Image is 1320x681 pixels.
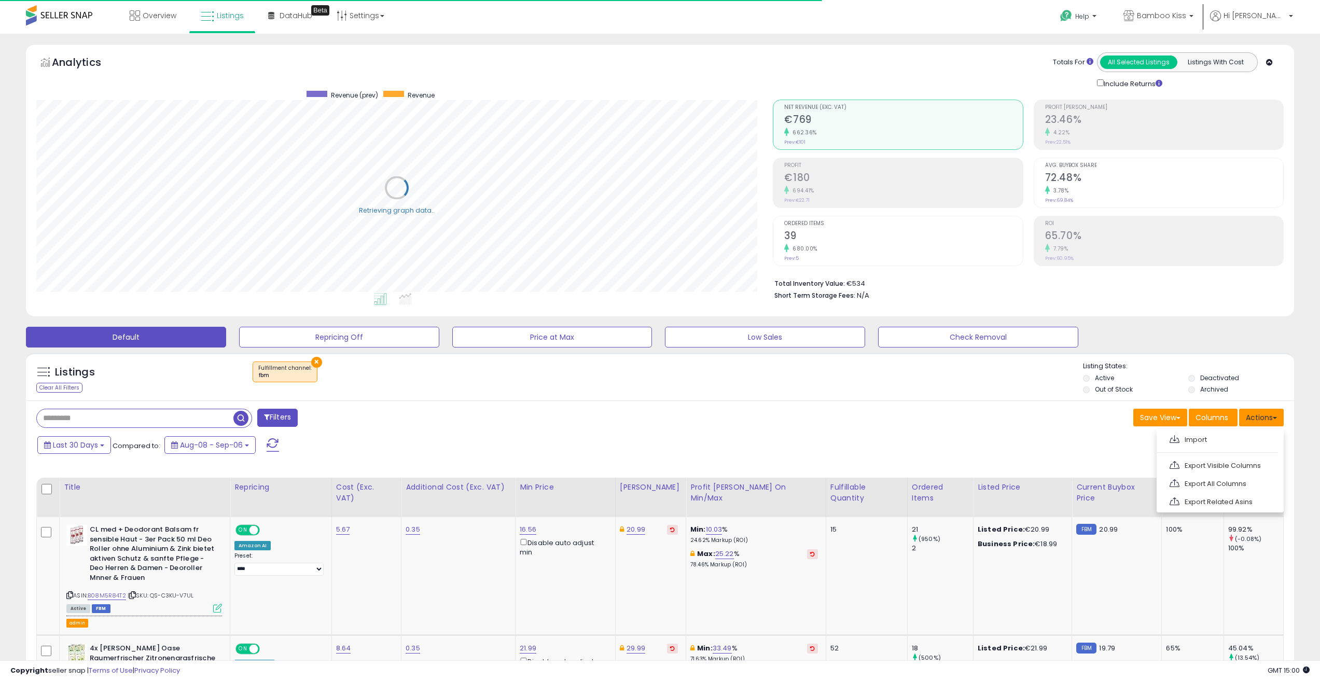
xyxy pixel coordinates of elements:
span: 2025-10-7 15:00 GMT [1268,665,1310,675]
span: OFF [258,645,275,654]
small: 4.22% [1050,129,1070,136]
button: Aug-08 - Sep-06 [164,436,256,454]
div: 99.92% [1228,525,1283,534]
small: Prev: 69.84% [1045,197,1073,203]
span: Last 30 Days [53,440,98,450]
span: ON [237,645,249,654]
h2: €180 [784,172,1022,186]
button: admin [66,619,88,628]
span: Net Revenue (Exc. VAT) [784,105,1022,110]
button: × [311,357,322,368]
span: | SKU: QS-C3KU-V7UL [128,591,193,600]
button: Filters [257,409,298,427]
small: 694.41% [789,187,814,194]
div: Fulfillable Quantity [830,482,903,504]
button: Actions [1239,409,1284,426]
span: Compared to: [113,441,160,451]
button: Price at Max [452,327,652,348]
div: Profit [PERSON_NAME] on Min/Max [690,482,822,504]
div: % [690,644,818,663]
span: Avg. Buybox Share [1045,163,1283,169]
a: Import [1162,432,1276,448]
small: FBM [1076,643,1096,654]
h2: 39 [784,230,1022,244]
a: Help [1052,2,1107,34]
a: Privacy Policy [134,665,180,675]
small: 680.00% [789,245,817,253]
a: 29.99 [627,643,645,654]
div: 45.04% [1228,644,1283,653]
div: fbm [258,372,312,379]
small: Prev: 5 [784,255,799,261]
span: Bamboo Kiss [1137,10,1186,21]
div: Additional Cost (Exc. VAT) [406,482,511,493]
div: Ordered Items [912,482,969,504]
small: (-0.08%) [1235,535,1261,543]
span: DataHub [280,10,312,21]
small: FBM [1076,524,1096,535]
div: Title [64,482,226,493]
label: Deactivated [1200,373,1239,382]
b: Business Price: [978,539,1035,549]
div: Amazon AI [234,541,271,550]
a: Export Related Asins [1162,494,1276,510]
li: €534 [774,276,1276,289]
div: seller snap | | [10,666,180,676]
span: Ordered Items [784,221,1022,227]
div: % [690,525,818,544]
div: 65% [1166,644,1215,653]
div: 52 [830,644,899,653]
span: OFF [258,526,275,535]
a: 20.99 [627,524,645,535]
div: % [690,549,818,568]
span: Help [1075,12,1089,21]
img: 51V3UOM0oDL._SL40_.jpg [66,644,87,664]
small: (950%) [919,535,940,543]
div: €18.99 [978,539,1064,549]
div: Totals For [1053,58,1093,67]
div: Clear All Filters [36,383,82,393]
div: Cost (Exc. VAT) [336,482,397,504]
a: 0.35 [406,643,420,654]
div: Min Price [520,482,611,493]
span: All listings currently available for purchase on Amazon [66,604,90,613]
span: N/A [857,290,869,300]
a: Terms of Use [89,665,133,675]
div: €20.99 [978,525,1064,534]
a: 10.03 [706,524,722,535]
span: FBM [92,604,110,613]
a: 0.35 [406,524,420,535]
div: Retrieving graph data.. [359,205,435,215]
button: Default [26,327,226,348]
div: ASIN: [66,525,222,611]
p: 24.62% Markup (ROI) [690,537,818,544]
div: 21 [912,525,973,534]
a: 16.56 [520,524,536,535]
button: Last 30 Days [37,436,111,454]
b: Max: [697,549,715,559]
a: 8.64 [336,643,351,654]
a: Export All Columns [1162,476,1276,492]
div: 18 [912,644,973,653]
img: 41Tse27jXZL._SL40_.jpg [66,525,87,546]
b: Short Term Storage Fees: [774,291,855,300]
th: The percentage added to the cost of goods (COGS) that forms the calculator for Min & Max prices. [686,478,826,517]
h2: 72.48% [1045,172,1283,186]
b: Listed Price: [978,643,1025,653]
h2: 65.70% [1045,230,1283,244]
small: 3.78% [1050,187,1069,194]
span: 19.79 [1099,643,1115,653]
p: Listing States: [1083,362,1294,371]
div: 100% [1166,525,1215,534]
h5: Analytics [52,55,121,72]
div: €21.99 [978,644,1064,653]
span: Overview [143,10,176,21]
span: Profit [784,163,1022,169]
a: 25.22 [715,549,734,559]
label: Active [1095,373,1114,382]
button: Listings With Cost [1177,55,1254,69]
a: 21.99 [520,643,536,654]
span: Listings [217,10,244,21]
button: Check Removal [878,327,1078,348]
div: Disable auto adjust min [520,537,607,557]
